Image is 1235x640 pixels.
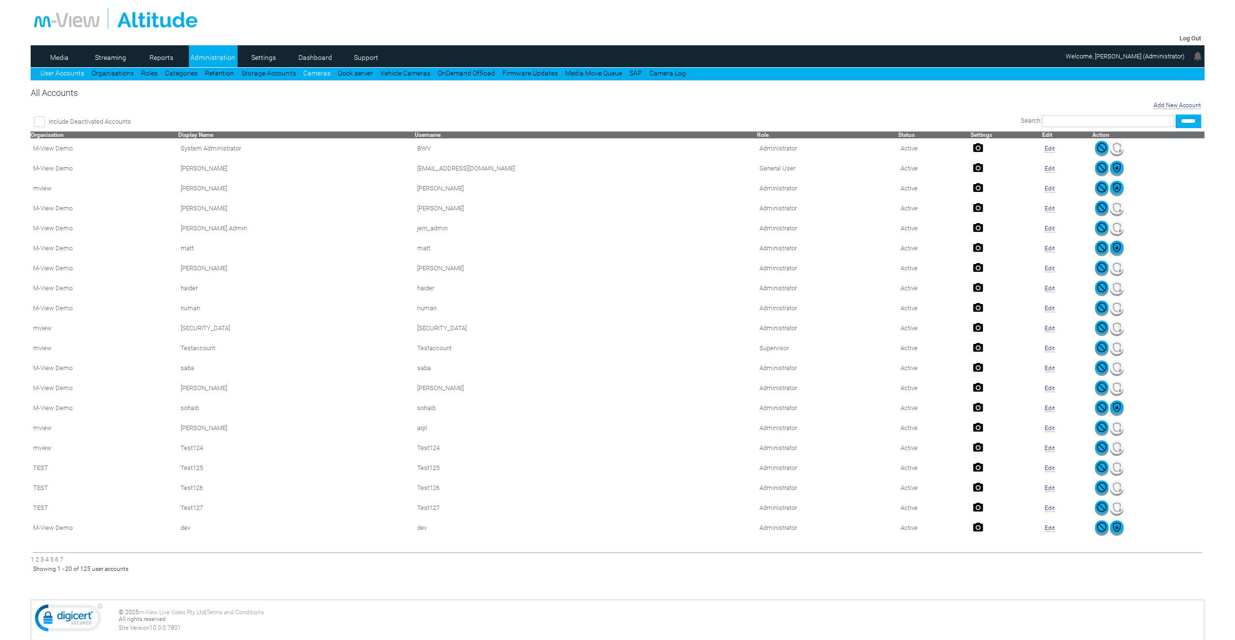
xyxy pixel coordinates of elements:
span: selina [417,185,464,192]
img: user-active-green-icon.svg [1095,261,1108,274]
a: MFA Not Set [1110,149,1124,156]
a: Support [342,50,389,65]
a: Reset MFA [1110,528,1124,535]
span: numan [417,304,437,312]
td: Active [898,478,971,498]
td: Active [898,158,971,178]
td: Administrator [757,518,898,538]
span: Contact Method: SMS and Email [181,205,227,212]
a: Deactivate [1095,448,1108,455]
td: Administrator [757,378,898,398]
img: bell24.png [1192,50,1203,62]
img: mfa-shield-white-icon.svg [1110,500,1124,514]
a: MFA Not Set [1110,328,1124,336]
span: TEST [33,504,48,511]
a: Reset MFA [1110,188,1124,196]
td: Administrator [757,218,898,238]
span: M-View Demo [33,304,73,312]
a: Deactivate [1095,468,1108,475]
span: BWV [417,145,431,152]
img: camera24.png [973,243,983,252]
img: camera24.png [973,382,983,392]
span: M-View Demo [33,264,73,272]
img: mfa-shield-white-icon.svg [1110,440,1124,454]
span: mview [33,444,52,452]
a: 4 [45,556,49,563]
span: Contact Method: SMS and Email [181,504,203,511]
span: matt [417,245,430,252]
td: Active [898,258,971,278]
img: user-active-green-icon.svg [1095,141,1108,154]
span: 1 [31,556,34,563]
span: Contact Method: SMS and Email [181,464,203,471]
img: camera24.png [973,482,983,492]
td: Active [898,178,971,198]
a: Edit [1045,385,1055,392]
img: user-active-green-icon.svg [1095,380,1108,394]
a: 7 [60,556,63,563]
a: Retention [205,69,234,77]
a: Camera Log [649,69,685,77]
a: Dashboard [291,50,338,65]
a: MFA Not Set [1110,468,1124,475]
span: Contact Method: SMS and Email [181,344,215,352]
img: DigiCert Secured Site Seal [35,603,103,637]
a: Add New Account [1154,102,1201,109]
a: Deactivate [1095,368,1108,376]
td: Administrator [757,438,898,458]
a: Deactivate [1095,408,1108,415]
img: mfa-shield-white-icon.svg [1110,360,1124,374]
a: 6 [55,556,58,563]
a: Deactivate [1095,348,1108,356]
span: Test127 [417,504,440,511]
span: dev [417,524,427,531]
td: Active [898,498,971,518]
span: mview [33,185,52,192]
a: Edit [1045,305,1055,312]
a: Edit [1045,145,1055,152]
a: MFA Not Set [1110,288,1124,296]
a: Edit [1045,285,1055,292]
span: Contact Method: SMS and Email [181,524,190,531]
span: Contact Method: None [181,145,241,152]
img: mfa-shield-green-icon.svg [1110,181,1124,194]
td: Active [898,338,971,358]
td: Supervisor [757,338,898,358]
span: saba [417,364,431,372]
td: Active [898,218,971,238]
a: Edit [1045,405,1055,412]
img: camera24.png [973,203,983,212]
a: Reports [138,50,185,65]
a: MFA Not Set [1110,208,1124,216]
span: M-View Demo [33,284,73,292]
span: josh [417,264,464,272]
img: camera24.png [973,422,983,432]
a: MFA Not Set [1110,428,1124,435]
a: Log Out [1180,35,1201,42]
span: M-View Demo [33,205,73,212]
span: M-View Demo [33,364,73,372]
img: mfa-shield-white-icon.svg [1110,480,1124,494]
img: camera24.png [973,263,983,272]
img: mfa-shield-green-icon.svg [1110,400,1124,414]
span: Contact Method: SMS and Email [181,364,194,372]
a: Edit [1045,505,1055,512]
span: Contact Method: SMS and Email [181,264,227,272]
img: user-active-green-icon.svg [1095,221,1108,234]
a: MFA Not Set [1110,308,1124,316]
img: mfa-shield-green-icon.svg [1110,161,1124,174]
a: Storage Accounts [241,69,295,77]
span: Contact Method: SMS and Email [181,324,230,332]
td: Administrator [757,398,898,418]
span: Contact Method: SMS and Email [181,404,199,412]
td: Administrator [757,198,898,218]
a: Edit [1045,345,1055,352]
a: Firmware Updates [502,69,557,77]
a: Streaming [87,50,134,65]
img: camera24.png [973,223,983,232]
span: Contact Method: SMS and Email [181,424,227,432]
span: M-View Demo [33,165,73,172]
span: TEST [33,464,48,471]
img: user-active-green-icon.svg [1095,460,1108,474]
a: Deactivate [1095,488,1108,495]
